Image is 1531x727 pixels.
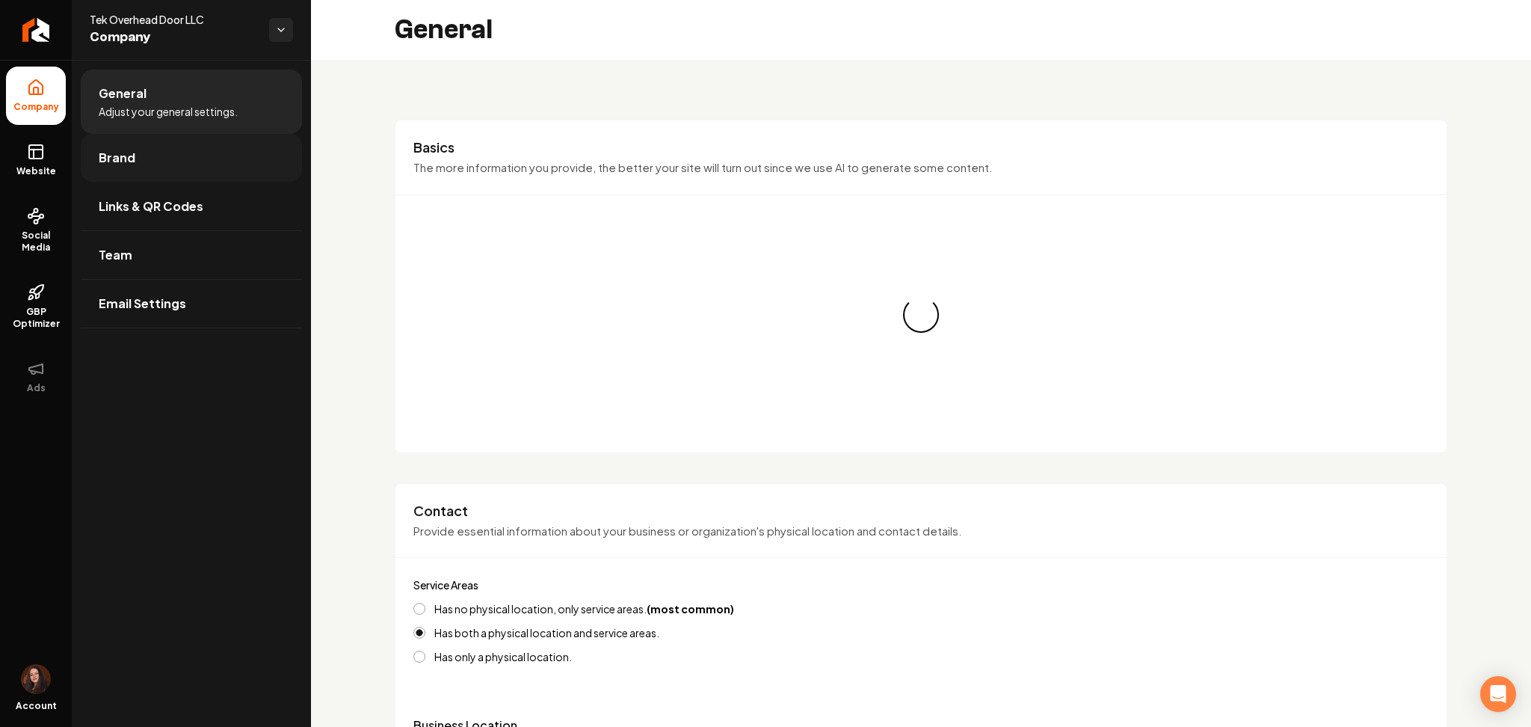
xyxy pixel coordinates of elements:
[395,15,493,45] h2: General
[6,306,66,330] span: GBP Optimizer
[6,230,66,254] span: Social Media
[413,523,1429,540] p: Provide essential information about your business or organization's physical location and contact...
[434,628,659,638] label: Has both a physical location and service areas.
[434,604,734,614] label: Has no physical location, only service areas.
[7,101,65,113] span: Company
[10,165,62,177] span: Website
[99,197,203,215] span: Links & QR Codes
[21,382,52,394] span: Ads
[413,502,1429,520] h3: Contact
[6,131,66,189] a: Website
[6,195,66,266] a: Social Media
[81,134,302,182] a: Brand
[6,348,66,406] button: Ads
[90,12,257,27] span: Tek Overhead Door LLC
[99,295,186,313] span: Email Settings
[434,651,572,662] label: Has only a physical location.
[6,272,66,342] a: GBP Optimizer
[81,231,302,279] a: Team
[897,291,944,338] div: Loading
[99,149,135,167] span: Brand
[16,700,57,712] span: Account
[99,104,238,119] span: Adjust your general settings.
[21,664,51,694] img: Delfina Cavallaro
[647,602,734,616] strong: (most common)
[21,664,51,694] button: Open user button
[413,138,1429,156] h3: Basics
[413,159,1429,177] p: The more information you provide, the better your site will turn out since we use AI to generate ...
[90,27,257,48] span: Company
[1480,676,1516,712] div: Abrir Intercom Messenger
[99,246,132,264] span: Team
[81,280,302,328] a: Email Settings
[413,578,478,592] label: Service Areas
[99,85,147,102] span: General
[22,18,50,42] img: Rebolt Logo
[81,182,302,230] a: Links & QR Codes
